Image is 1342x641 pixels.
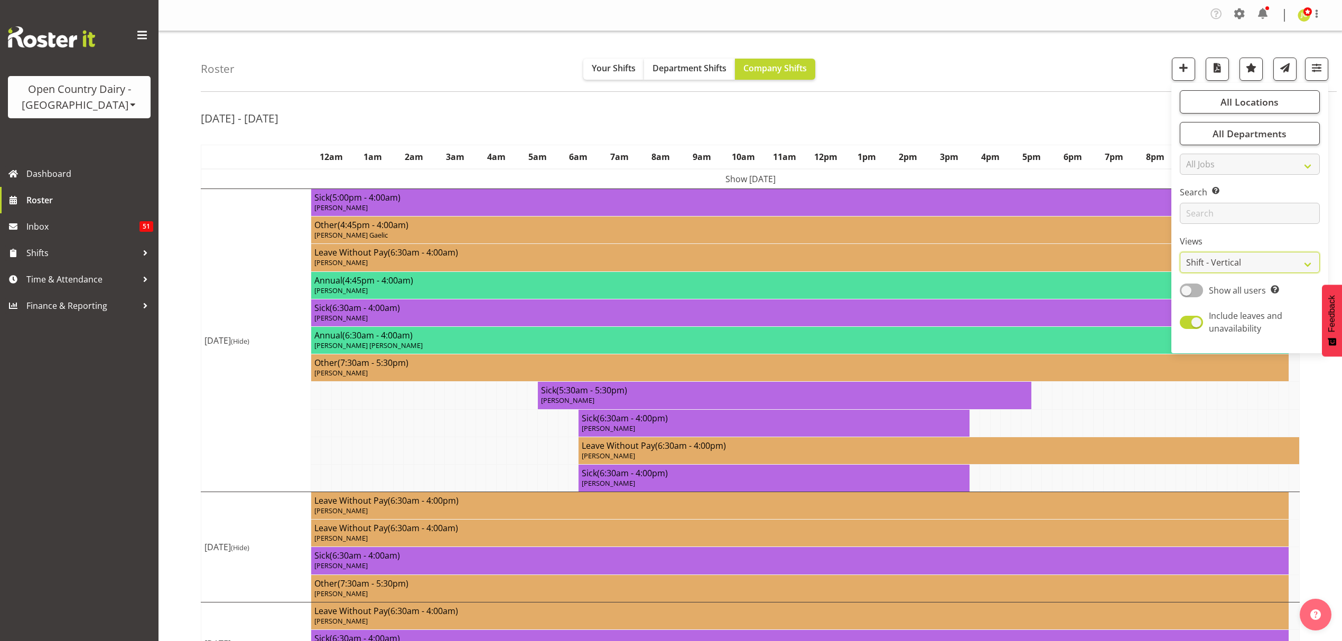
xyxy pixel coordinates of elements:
th: 1pm [846,145,888,169]
th: 12am [311,145,352,169]
h4: Other [314,357,1285,368]
th: 4pm [970,145,1011,169]
img: help-xxl-2.png [1310,609,1321,620]
span: [PERSON_NAME] [314,589,368,598]
th: 7am [599,145,640,169]
span: Feedback [1327,295,1337,332]
button: Your Shifts [583,59,644,80]
span: [PERSON_NAME] [314,368,368,378]
th: 5am [517,145,558,169]
span: Time & Attendance [26,271,137,287]
th: 10am [723,145,764,169]
span: (6:30am - 4:00pm) [655,440,726,451]
span: Roster [26,192,153,208]
span: (Hide) [231,543,249,552]
span: (6:30am - 4:00pm) [597,412,668,424]
span: (6:30am - 4:00am) [388,522,458,534]
h4: Leave Without Pay [582,440,1296,451]
h4: Annual [314,330,1285,341]
button: Filter Shifts [1305,58,1328,81]
label: Search [1180,186,1320,199]
h4: Sick [582,413,966,423]
button: Download a PDF of the roster according to the set date range. [1206,58,1229,81]
th: 5pm [1011,145,1052,169]
h4: Other [314,220,1285,230]
img: Rosterit website logo [8,26,95,48]
th: 1am [352,145,393,169]
span: Dashboard [26,166,153,182]
span: [PERSON_NAME] [PERSON_NAME] [314,341,423,350]
span: Department Shifts [653,62,726,74]
th: 9am [682,145,723,169]
span: [PERSON_NAME] [582,423,635,433]
button: Department Shifts [644,59,735,80]
span: 51 [139,221,153,232]
button: All Departments [1180,122,1320,145]
h4: Annual [314,275,1285,286]
td: [DATE] [201,189,311,492]
span: [PERSON_NAME] [314,203,368,212]
img: jessica-greenwood7429.jpg [1298,9,1310,22]
span: (6:30am - 4:00pm) [597,467,668,479]
h4: Roster [201,63,235,75]
div: Open Country Dairy - [GEOGRAPHIC_DATA] [18,81,140,113]
h4: Leave Without Pay [314,606,1285,616]
h4: Sick [314,550,1285,561]
h4: Other [314,578,1285,589]
td: Show [DATE] [201,169,1300,189]
span: (6:30am - 4:00am) [330,550,400,561]
button: All Locations [1180,90,1320,114]
button: Add a new shift [1172,58,1195,81]
span: [PERSON_NAME] [582,451,635,460]
button: Highlight an important date within the roster. [1240,58,1263,81]
h4: Leave Without Pay [314,523,1285,533]
th: 2pm [888,145,929,169]
th: 3pm [928,145,970,169]
h2: [DATE] - [DATE] [201,111,278,125]
th: 6am [558,145,599,169]
span: Shifts [26,245,137,261]
span: [PERSON_NAME] [314,533,368,543]
span: [PERSON_NAME] [541,395,594,405]
span: (7:30am - 5:30pm) [338,578,408,589]
span: [PERSON_NAME] [314,561,368,570]
span: [PERSON_NAME] Gaelic [314,230,388,240]
h4: Sick [314,303,1285,313]
span: Company Shifts [743,62,807,74]
span: [PERSON_NAME] [314,313,368,323]
span: (6:30am - 4:00am) [388,605,458,617]
button: Send a list of all shifts for the selected filtered period to all rostered employees. [1273,58,1297,81]
span: Inbox [26,219,139,234]
h4: Leave Without Pay [314,495,1285,506]
span: (6:30am - 4:00am) [388,247,458,258]
span: All Locations [1220,96,1279,108]
span: (5:30am - 5:30pm) [556,384,627,396]
span: (6:30am - 4:00pm) [388,495,459,506]
h4: Leave Without Pay [314,247,1285,258]
span: Your Shifts [592,62,636,74]
span: [PERSON_NAME] [314,506,368,515]
button: Company Shifts [735,59,815,80]
th: 3am [434,145,476,169]
th: 8am [640,145,682,169]
th: 7pm [1093,145,1134,169]
span: Finance & Reporting [26,298,137,314]
span: [PERSON_NAME] [314,258,368,267]
th: 2am [393,145,434,169]
label: Views [1180,235,1320,248]
h4: Sick [541,385,1028,395]
th: 6pm [1052,145,1093,169]
span: [PERSON_NAME] [582,478,635,488]
span: (6:30am - 4:00am) [342,329,413,341]
button: Feedback - Show survey [1322,285,1342,356]
span: Show all users [1209,285,1266,296]
span: (Hide) [231,336,249,346]
span: (6:30am - 4:00am) [330,302,400,314]
span: All Departments [1213,127,1287,140]
td: [DATE] [201,492,311,602]
th: 4am [476,145,517,169]
h4: Sick [582,468,966,478]
span: (4:45pm - 4:00am) [342,275,413,286]
h4: Sick [314,192,1285,203]
th: 8pm [1134,145,1176,169]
